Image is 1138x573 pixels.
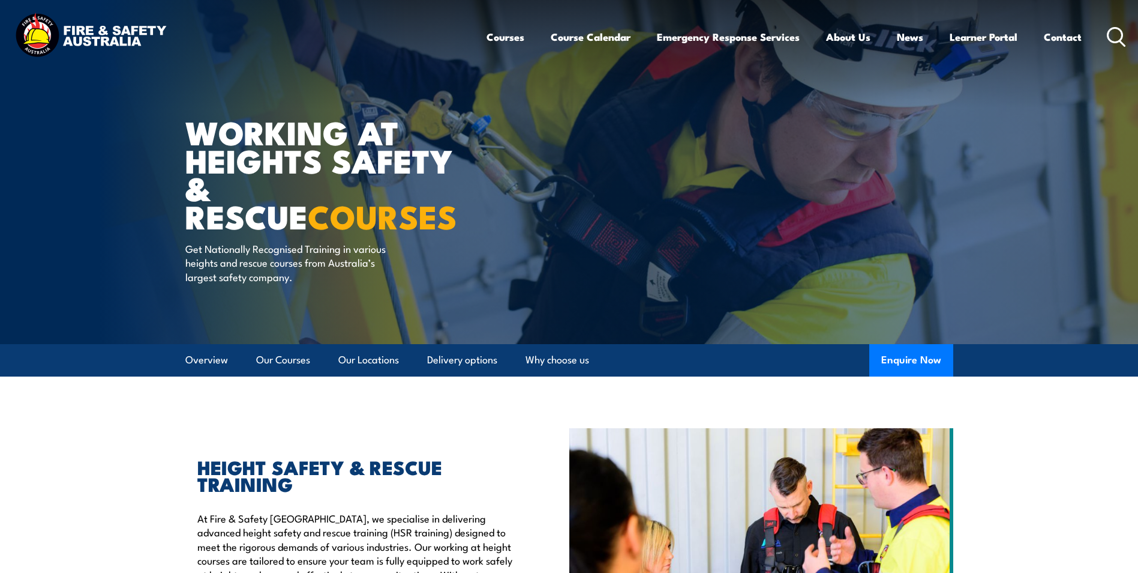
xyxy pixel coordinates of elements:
[308,190,457,240] strong: COURSES
[657,21,800,53] a: Emergency Response Services
[197,458,514,492] h2: HEIGHT SAFETY & RESCUE TRAINING
[950,21,1017,53] a: Learner Portal
[185,344,228,376] a: Overview
[427,344,497,376] a: Delivery options
[185,118,482,230] h1: WORKING AT HEIGHTS SAFETY & RESCUE
[526,344,589,376] a: Why choose us
[185,241,404,283] p: Get Nationally Recognised Training in various heights and rescue courses from Australia’s largest...
[897,21,923,53] a: News
[869,344,953,377] button: Enquire Now
[256,344,310,376] a: Our Courses
[551,21,630,53] a: Course Calendar
[338,344,399,376] a: Our Locations
[487,21,524,53] a: Courses
[826,21,870,53] a: About Us
[1044,21,1082,53] a: Contact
